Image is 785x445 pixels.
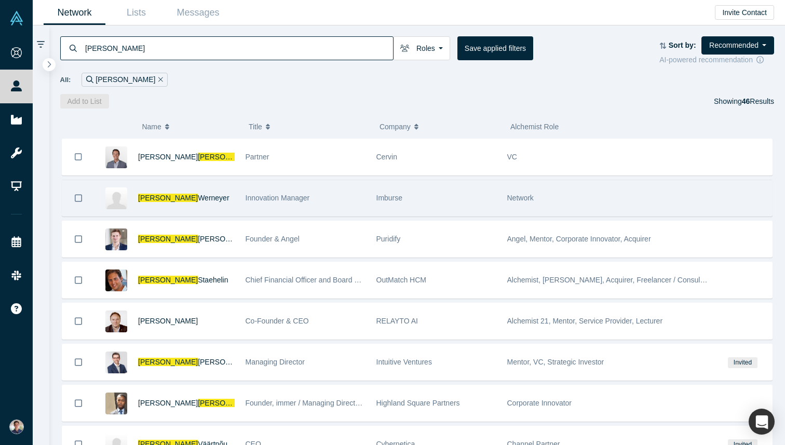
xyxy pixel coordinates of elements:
a: [PERSON_NAME][PERSON_NAME] MD [138,358,271,366]
button: Save applied filters [457,36,533,60]
button: Title [249,116,369,138]
a: Messages [167,1,229,25]
a: Network [44,1,105,25]
button: Bookmark [62,180,94,216]
button: Recommended [701,36,774,55]
span: VC [507,153,517,161]
img: Alex Shevelenko's Profile Image [105,311,127,332]
span: Alchemist 21, Mentor, Service Provider, Lecturer [507,317,663,325]
span: All: [60,75,71,85]
img: Andres Meiners's Account [9,420,24,434]
button: Bookmark [62,344,94,380]
span: Mentor, VC, Strategic Investor [507,358,604,366]
span: [PERSON_NAME] MD [198,358,271,366]
button: Bookmark [62,139,94,175]
span: Results [742,97,774,105]
span: [PERSON_NAME] [198,235,258,243]
img: Taylor Oliver's Profile Image [105,146,127,168]
a: [PERSON_NAME]Staehelin [138,276,228,284]
span: Intuitive Ventures [376,358,432,366]
span: Founder & Angel [246,235,300,243]
button: Company [380,116,499,138]
span: Innovation Manager [246,194,310,202]
span: [PERSON_NAME] [138,235,198,243]
span: Highland Square Partners [376,399,460,407]
span: Title [249,116,262,138]
span: [PERSON_NAME] [198,399,258,407]
span: [PERSON_NAME] [138,399,198,407]
a: [PERSON_NAME] [138,317,198,325]
div: [PERSON_NAME] [82,73,168,87]
span: [PERSON_NAME] [138,358,198,366]
span: Chief Financial Officer and Board Member @ OutMatch, Co-Founder & CEO @ Pomello (acquired), Partn... [246,276,634,284]
button: Bookmark [62,303,94,339]
span: Imburse [376,194,403,202]
strong: Sort by: [669,41,696,49]
input: Search by name, title, company, summary, expertise, investment criteria or topics of focus [84,36,393,60]
img: Oliver Keown MD's Profile Image [105,352,127,373]
span: [PERSON_NAME] [138,153,198,161]
button: Name [142,116,238,138]
a: [PERSON_NAME][PERSON_NAME] [138,399,258,407]
span: Staehelin [198,276,228,284]
button: Invite Contact [715,5,774,20]
span: Werneyer [198,194,229,202]
span: [PERSON_NAME] [198,153,258,161]
span: OutMatch HCM [376,276,426,284]
span: Managing Director [246,358,305,366]
span: Invited [728,357,757,368]
a: [PERSON_NAME][PERSON_NAME] [138,235,258,243]
div: AI-powered recommendation [659,55,774,65]
span: Network [507,194,534,202]
button: Bookmark [62,221,94,257]
a: [PERSON_NAME]Werneyer [138,194,229,202]
button: Bookmark [62,262,94,298]
span: Alchemist, [PERSON_NAME], Acquirer, Freelancer / Consultant, Faculty [507,276,740,284]
img: Compton Oliver's Profile Image [105,393,127,414]
span: Angel, Mentor, Corporate Innovator, Acquirer [507,235,651,243]
strong: 46 [742,97,750,105]
button: Remove Filter [155,74,163,86]
img: Oliver Werneyer's Profile Image [105,187,127,209]
span: [PERSON_NAME] [138,194,198,202]
span: Cervin [376,153,397,161]
button: Bookmark [62,385,94,421]
img: Alchemist Vault Logo [9,11,24,25]
button: Add to List [60,94,109,109]
span: Name [142,116,161,138]
a: Lists [105,1,167,25]
img: Oliver Hardick's Profile Image [105,228,127,250]
span: Puridify [376,235,401,243]
span: Founder, immer / Managing Director, Highland Square Partners [246,399,449,407]
div: Showing [714,94,774,109]
span: RELAYTO AI [376,317,418,325]
button: Roles [393,36,450,60]
img: Oliver Staehelin's Profile Image [105,269,127,291]
a: [PERSON_NAME][PERSON_NAME] [138,153,258,161]
span: Company [380,116,411,138]
span: Co-Founder & CEO [246,317,309,325]
span: [PERSON_NAME] [138,276,198,284]
span: Alchemist Role [510,123,559,131]
span: Partner [246,153,269,161]
span: Corporate Innovator [507,399,572,407]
